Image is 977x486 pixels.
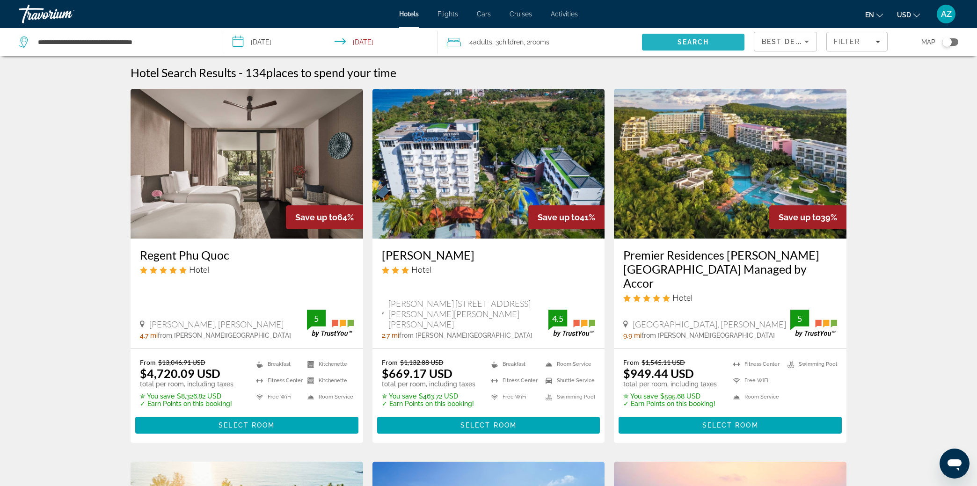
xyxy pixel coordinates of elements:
a: Select Room [619,419,842,429]
del: $1,132.88 USD [400,358,444,366]
button: Select Room [377,417,600,434]
li: Room Service [541,358,595,370]
button: Travelers: 4 adults, 3 children [437,28,642,56]
p: ✓ Earn Points on this booking! [140,400,233,407]
span: Adults [473,38,492,46]
span: from [PERSON_NAME][GEOGRAPHIC_DATA] [642,332,775,339]
li: Fitness Center [729,358,783,370]
ins: $949.44 USD [623,366,694,380]
img: TrustYou guest rating badge [790,310,837,337]
button: Search [642,34,744,51]
span: 9.9 mi [623,332,642,339]
span: 2.7 mi [382,332,399,339]
span: places to spend your time [266,65,396,80]
span: Select Room [460,421,517,429]
h1: Hotel Search Results [131,65,236,80]
div: 5 [307,313,326,324]
span: rooms [530,38,549,46]
li: Kitchenette [303,375,354,386]
span: Hotel [189,264,209,275]
li: Swimming Pool [783,358,837,370]
p: total per room, including taxes [623,380,717,388]
span: ✮ You save [382,392,416,400]
li: Room Service [729,391,783,403]
span: Cars [477,10,491,18]
button: Change language [865,8,883,22]
span: From [140,358,156,366]
p: total per room, including taxes [140,380,233,388]
mat-select: Sort by [762,36,809,47]
span: Select Room [702,421,758,429]
li: Breakfast [252,358,303,370]
a: Travorium [19,2,112,26]
span: AZ [941,9,952,19]
p: total per room, including taxes [382,380,475,388]
img: Premier Residences Phu Quoc Emerald Bay Managed by Accor [614,89,846,239]
button: Select Room [135,417,358,434]
span: Filter [834,38,860,45]
li: Free WiFi [729,375,783,386]
div: 39% [769,205,846,229]
span: Children [499,38,524,46]
img: Brenta Phu Quoc [372,89,605,239]
a: Activities [551,10,578,18]
div: 5 star Hotel [623,292,837,303]
a: [PERSON_NAME] [382,248,596,262]
a: Select Room [135,419,358,429]
li: Breakfast [487,358,541,370]
ins: $669.17 USD [382,366,452,380]
li: Fitness Center [487,375,541,386]
span: Hotel [411,264,431,275]
div: 4.5 [548,313,567,324]
span: Save up to [295,212,337,222]
a: Hotels [399,10,419,18]
span: , 3 [492,36,524,49]
span: [GEOGRAPHIC_DATA], [PERSON_NAME] [633,319,786,329]
h2: 134 [245,65,396,80]
span: 4 [469,36,492,49]
button: Select Room [619,417,842,434]
div: 64% [286,205,363,229]
span: 4.7 mi [140,332,158,339]
div: 5 star Hotel [140,264,354,275]
a: Select Room [377,419,600,429]
li: Swimming Pool [541,391,595,403]
p: $595.68 USD [623,392,717,400]
img: TrustYou guest rating badge [307,310,354,337]
span: Map [921,36,935,49]
img: Regent Phu Quoc [131,89,363,239]
span: from [PERSON_NAME][GEOGRAPHIC_DATA] [399,332,532,339]
a: Cruises [510,10,532,18]
button: User Menu [934,4,958,24]
span: USD [897,11,911,19]
li: Fitness Center [252,375,303,386]
p: ✓ Earn Points on this booking! [382,400,475,407]
span: from [PERSON_NAME][GEOGRAPHIC_DATA] [158,332,291,339]
span: ✮ You save [623,392,658,400]
li: Room Service [303,391,354,403]
a: Premier Residences [PERSON_NAME] [GEOGRAPHIC_DATA] Managed by Accor [623,248,837,290]
span: Hotel [672,292,693,303]
p: $8,326.82 USD [140,392,233,400]
span: Best Deals [762,38,810,45]
a: Regent Phu Quoc [140,248,354,262]
input: Search hotel destination [37,35,209,49]
li: Free WiFi [252,391,303,403]
span: ✮ You save [140,392,175,400]
iframe: Кнопка запуска окна обмена сообщениями [940,449,970,479]
span: , 2 [524,36,549,49]
div: 41% [528,205,605,229]
li: Free WiFi [487,391,541,403]
button: Filters [826,32,888,51]
span: Save up to [779,212,821,222]
ins: $4,720.09 USD [140,366,220,380]
span: [PERSON_NAME], [PERSON_NAME] [149,319,284,329]
p: $463.72 USD [382,392,475,400]
img: TrustYou guest rating badge [548,310,595,337]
